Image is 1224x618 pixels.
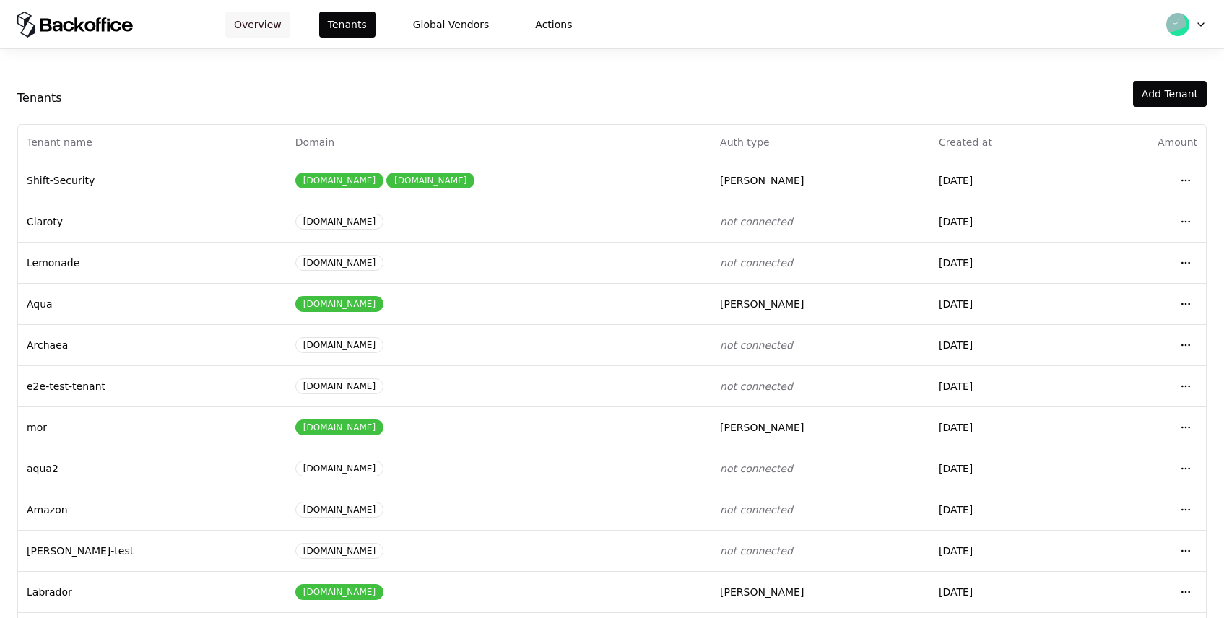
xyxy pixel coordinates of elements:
[930,125,1082,160] th: Created at
[295,502,383,518] div: [DOMAIN_NAME]
[404,12,498,38] button: Global Vendors
[18,283,287,324] td: Aqua
[720,504,793,515] span: not connected
[18,406,287,448] td: mor
[720,175,804,186] span: [PERSON_NAME]
[18,448,287,489] td: aqua2
[225,12,290,38] button: Overview
[295,419,383,435] div: [DOMAIN_NAME]
[930,530,1082,571] td: [DATE]
[720,298,804,310] span: [PERSON_NAME]
[18,489,287,530] td: Amazon
[295,337,383,353] div: [DOMAIN_NAME]
[930,571,1082,612] td: [DATE]
[526,12,581,38] button: Actions
[720,586,804,598] span: [PERSON_NAME]
[295,296,383,312] div: [DOMAIN_NAME]
[930,160,1082,201] td: [DATE]
[1133,81,1207,107] button: Add Tenant
[18,530,287,571] td: [PERSON_NAME]-test
[711,125,930,160] th: Auth type
[386,173,474,188] div: [DOMAIN_NAME]
[930,324,1082,365] td: [DATE]
[295,173,383,188] div: [DOMAIN_NAME]
[295,214,383,230] div: [DOMAIN_NAME]
[930,283,1082,324] td: [DATE]
[287,125,711,160] th: Domain
[18,201,287,242] td: Claroty
[930,365,1082,406] td: [DATE]
[720,216,793,227] span: not connected
[930,242,1082,283] td: [DATE]
[18,571,287,612] td: Labrador
[930,448,1082,489] td: [DATE]
[295,378,383,394] div: [DOMAIN_NAME]
[720,339,793,351] span: not connected
[319,12,376,38] button: Tenants
[720,422,804,433] span: [PERSON_NAME]
[720,545,793,557] span: not connected
[17,90,62,107] div: Tenants
[930,201,1082,242] td: [DATE]
[18,160,287,201] td: Shift-Security
[295,461,383,476] div: [DOMAIN_NAME]
[295,543,383,559] div: [DOMAIN_NAME]
[720,380,793,392] span: not connected
[295,255,383,271] div: [DOMAIN_NAME]
[18,242,287,283] td: Lemonade
[18,125,287,160] th: Tenant name
[930,489,1082,530] td: [DATE]
[720,257,793,269] span: not connected
[18,365,287,406] td: e2e-test-tenant
[1082,125,1206,160] th: Amount
[295,584,383,600] div: [DOMAIN_NAME]
[720,463,793,474] span: not connected
[18,324,287,365] td: Archaea
[930,406,1082,448] td: [DATE]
